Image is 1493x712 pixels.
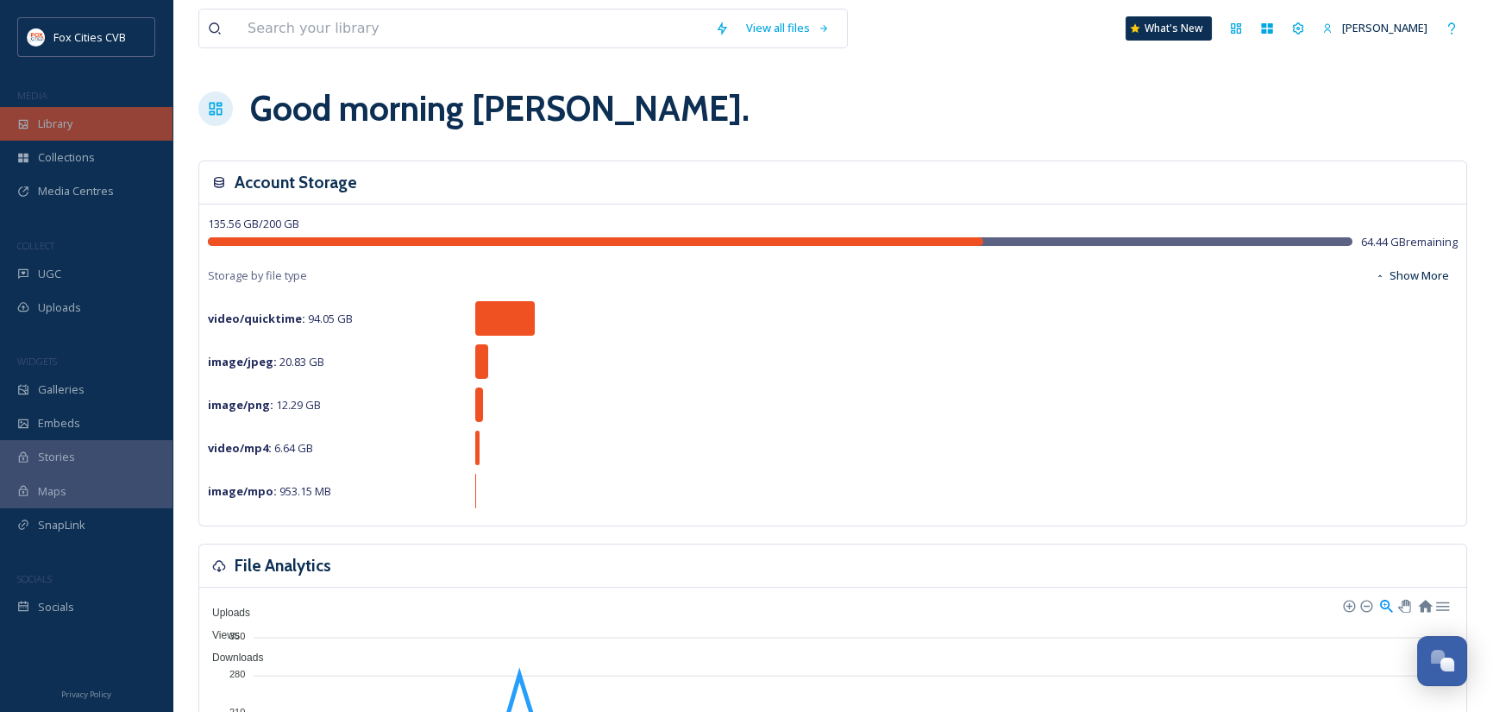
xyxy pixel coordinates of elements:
[53,29,126,45] span: Fox Cities CVB
[17,572,52,585] span: SOCIALS
[38,517,85,533] span: SnapLink
[38,483,66,500] span: Maps
[208,397,321,413] span: 12.29 GB
[38,599,74,615] span: Socials
[208,483,277,499] strong: image/mpo :
[1342,599,1354,611] div: Zoom In
[38,415,80,432] span: Embeds
[38,183,114,199] span: Media Centres
[208,268,307,284] span: Storage by file type
[38,449,75,465] span: Stories
[28,28,45,46] img: images.png
[208,440,272,456] strong: video/mp4 :
[208,354,277,369] strong: image/jpeg :
[1417,597,1432,612] div: Reset Zoom
[208,311,353,326] span: 94.05 GB
[229,630,245,640] tspan: 350
[208,311,305,326] strong: video/quicktime :
[17,355,57,368] span: WIDGETS
[17,239,54,252] span: COLLECT
[1398,600,1408,610] div: Panning
[199,652,263,664] span: Downloads
[235,553,331,578] h3: File Analytics
[38,299,81,316] span: Uploads
[61,683,111,703] a: Privacy Policy
[229,669,245,679] tspan: 280
[17,89,47,102] span: MEDIA
[199,607,250,619] span: Uploads
[1378,597,1393,612] div: Selection Zoom
[1126,16,1212,41] a: What's New
[235,170,357,195] h3: Account Storage
[239,9,706,47] input: Search your library
[737,11,838,45] a: View all files
[38,116,72,132] span: Library
[1434,597,1449,612] div: Menu
[1366,259,1458,293] button: Show More
[1314,11,1436,45] a: [PERSON_NAME]
[208,216,299,231] span: 135.56 GB / 200 GB
[1342,20,1427,35] span: [PERSON_NAME]
[208,483,331,499] span: 953.15 MB
[38,381,85,398] span: Galleries
[38,266,61,282] span: UGC
[1417,636,1467,686] button: Open Chat
[208,440,313,456] span: 6.64 GB
[38,149,95,166] span: Collections
[208,354,324,369] span: 20.83 GB
[199,629,240,641] span: Views
[1361,234,1458,250] span: 64.44 GB remaining
[61,689,111,700] span: Privacy Policy
[1359,599,1371,611] div: Zoom Out
[250,83,750,135] h1: Good morning [PERSON_NAME] .
[208,397,273,413] strong: image/png :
